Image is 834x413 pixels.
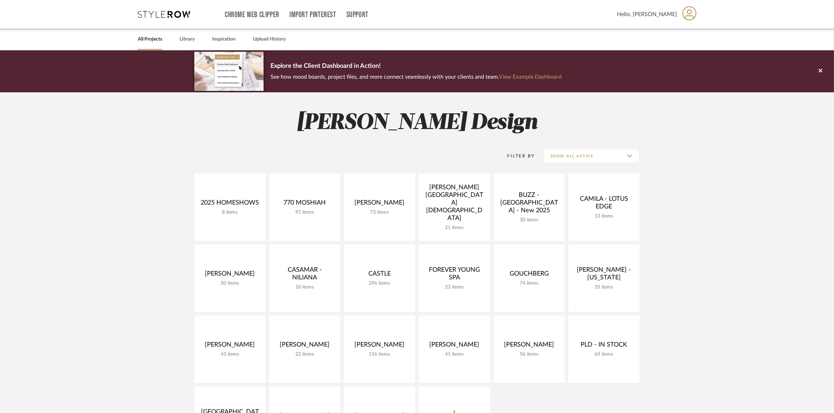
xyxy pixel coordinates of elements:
[275,209,335,215] div: 91 items
[275,199,335,209] div: 770 MOSHIAH
[499,191,559,217] div: BUZZ - [GEOGRAPHIC_DATA] - New 2025
[350,280,410,286] div: 296 items
[574,284,634,290] div: 35 items
[225,12,279,18] a: Chrome Web Clipper
[574,213,634,219] div: 13 items
[180,35,195,44] a: Library
[574,266,634,284] div: [PERSON_NAME] - [US_STATE]
[574,195,634,213] div: CAMILA - LOTUS EDGE
[253,35,286,44] a: Upload History
[424,351,484,357] div: 41 items
[271,72,562,82] p: See how mood boards, project files, and more connect seamlessly with your clients and team.
[275,351,335,357] div: 22 items
[574,351,634,357] div: 65 items
[498,152,535,159] div: Filter By
[275,341,335,351] div: [PERSON_NAME]
[289,12,336,18] a: Import Pinterest
[424,284,484,290] div: 23 items
[499,280,559,286] div: 74 items
[499,270,559,280] div: GOUCHBERG
[350,270,410,280] div: CASTLE
[271,61,562,72] p: Explore the Client Dashboard in Action!
[275,266,335,284] div: CASAMAR - NILIANA
[138,35,162,44] a: All Projects
[424,266,484,284] div: FOREVER YOUNG SPA
[275,284,335,290] div: 26 items
[424,225,484,231] div: 21 items
[212,35,236,44] a: Inspiration
[346,12,368,18] a: Support
[165,110,669,136] h2: [PERSON_NAME] Design
[499,74,562,80] a: View Example Dashboard
[350,199,410,209] div: [PERSON_NAME]
[617,10,677,19] span: Hello, [PERSON_NAME]
[200,209,260,215] div: 8 items
[200,341,260,351] div: [PERSON_NAME]
[350,209,410,215] div: 73 items
[424,184,484,225] div: [PERSON_NAME][GEOGRAPHIC_DATA][DEMOGRAPHIC_DATA]
[200,270,260,280] div: [PERSON_NAME]
[499,351,559,357] div: 56 items
[200,351,260,357] div: 43 items
[200,199,260,209] div: 2025 HOMESHOWS
[574,341,634,351] div: PLD - IN STOCK
[350,351,410,357] div: 156 items
[194,52,264,91] img: d5d033c5-7b12-40c2-a960-1ecee1989c38.png
[499,341,559,351] div: [PERSON_NAME]
[499,217,559,223] div: 30 items
[424,341,484,351] div: [PERSON_NAME]
[200,280,260,286] div: 50 items
[350,341,410,351] div: [PERSON_NAME]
